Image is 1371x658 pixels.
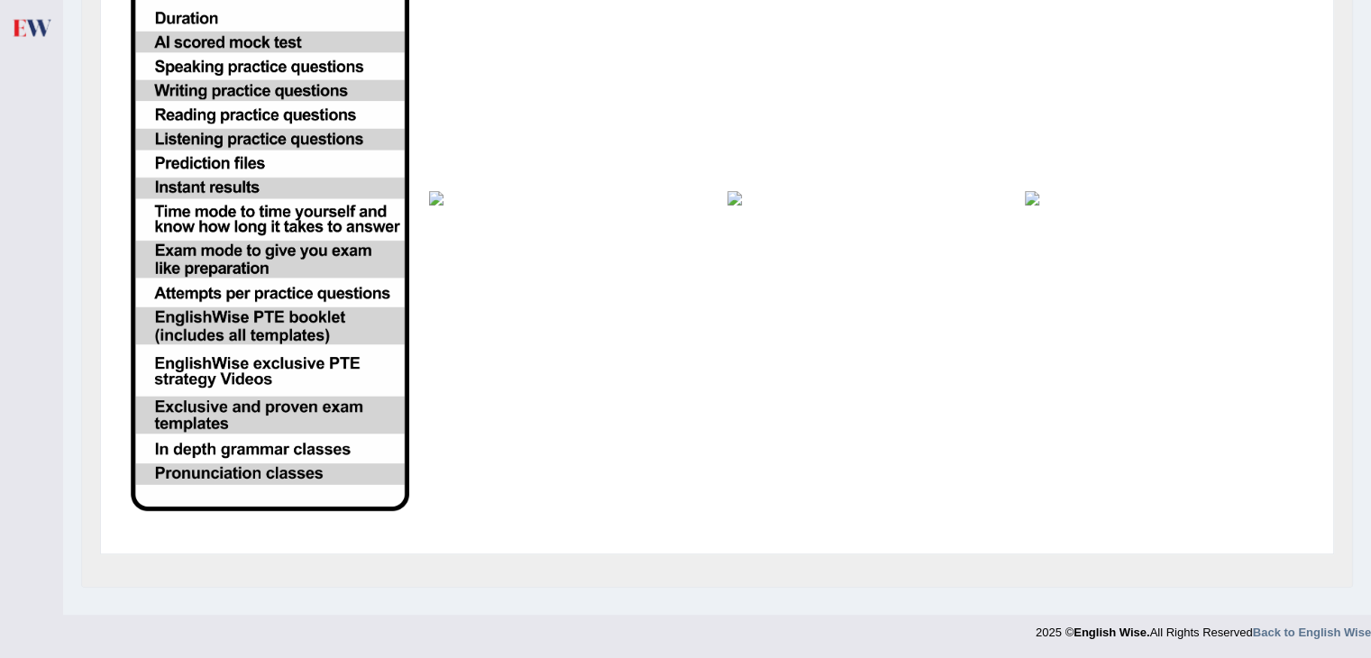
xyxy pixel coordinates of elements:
[1074,626,1149,639] strong: English Wise.
[429,191,708,206] img: inr-silver.png
[1253,626,1371,639] a: Back to English Wise
[727,191,1006,206] img: inr-gold.png
[1025,191,1303,206] img: inr-diamond.png
[1036,615,1371,641] div: 2025 © All Rights Reserved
